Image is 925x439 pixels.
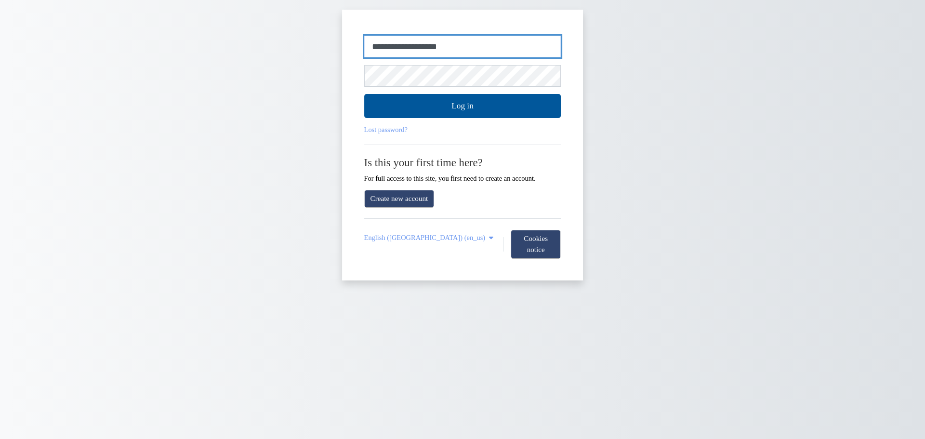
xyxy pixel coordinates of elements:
[364,234,496,242] a: English (United States) ‎(en_us)‎
[364,156,561,182] div: For full access to this site, you first need to create an account.
[364,94,561,118] button: Log in
[364,126,408,133] a: Lost password?
[364,190,435,208] a: Create new account
[364,156,561,169] h2: Is this your first time here?
[511,230,561,259] button: Cookies notice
